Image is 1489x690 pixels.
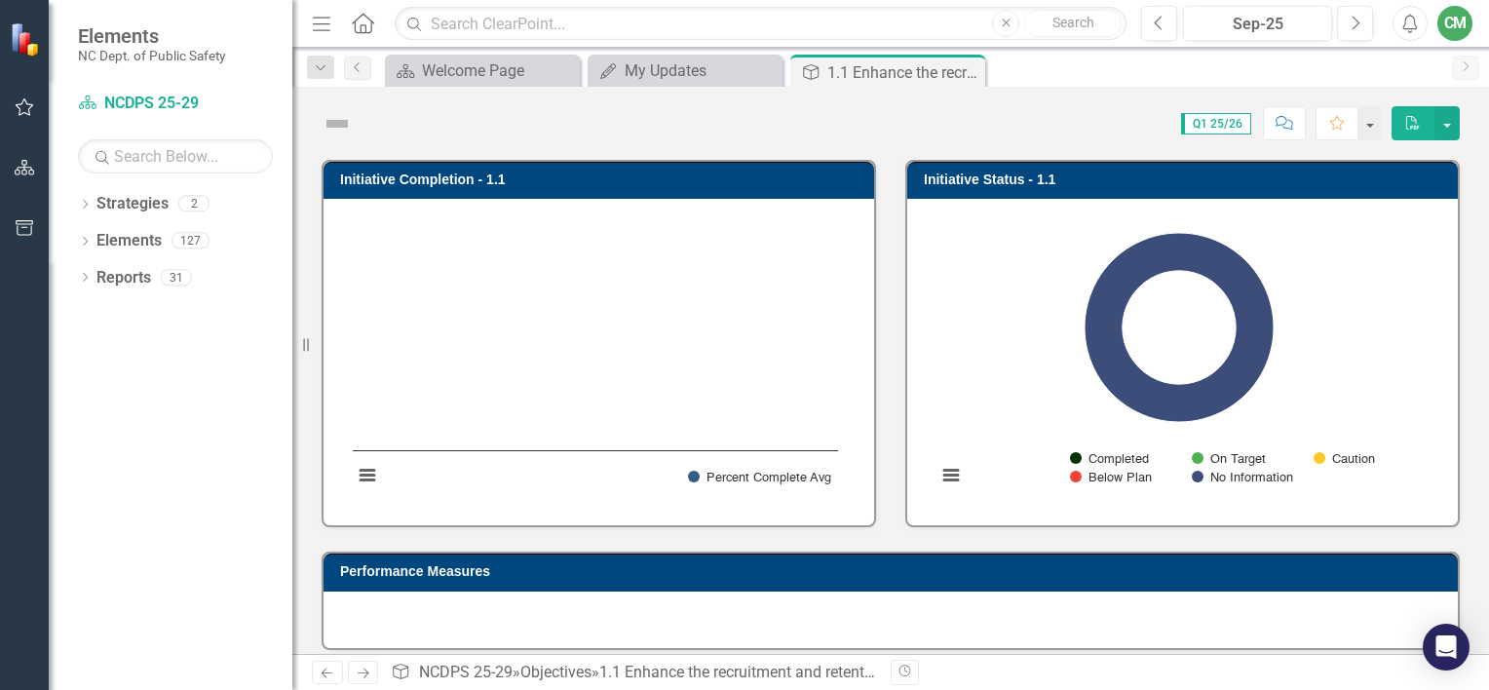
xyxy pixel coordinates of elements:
[1314,451,1375,466] button: Show Caution
[354,462,381,489] button: View chart menu, Chart
[391,662,876,684] div: » »
[1423,624,1470,671] div: Open Intercom Messenger
[172,233,210,249] div: 127
[1070,451,1149,466] button: Show Completed
[419,663,513,681] a: NCDPS 25-29
[520,663,592,681] a: Objectives
[688,470,830,484] button: Show Percent Complete Avg
[9,21,45,57] img: ClearPoint Strategy
[1070,470,1151,484] button: Show Below Plan
[1052,15,1094,30] span: Search
[322,108,353,139] img: Not Defined
[1437,6,1472,41] button: CM
[927,213,1438,506] div: Chart. Highcharts interactive chart.
[340,172,864,187] h3: Initiative Completion - 1.1
[924,172,1448,187] h3: Initiative Status - 1.1
[78,139,273,173] input: Search Below...
[592,58,778,83] a: My Updates
[1181,113,1251,134] span: Q1 25/26
[599,663,1098,681] div: 1.1 Enhance the recruitment and retention of a highly qualified workforce
[927,213,1432,506] svg: Interactive chart
[340,564,1448,579] h3: Performance Measures
[1190,13,1325,36] div: Sep-25
[78,48,225,63] small: NC Dept. of Public Safety
[96,193,169,215] a: Strategies
[1192,470,1292,484] button: Show No Information
[343,213,848,506] svg: Interactive chart
[1024,10,1122,37] button: Search
[78,24,225,48] span: Elements
[827,60,980,85] div: 1.1 Enhance the recruitment and retention of a highly qualified workforce
[395,7,1126,41] input: Search ClearPoint...
[1085,233,1274,422] path: No Information, 12.
[1192,451,1265,466] button: Show On Target
[178,196,210,212] div: 2
[78,93,273,115] a: NCDPS 25-29
[625,58,778,83] div: My Updates
[96,230,162,252] a: Elements
[343,213,855,506] div: Chart. Highcharts interactive chart.
[96,267,151,289] a: Reports
[937,462,965,489] button: View chart menu, Chart
[422,58,575,83] div: Welcome Page
[390,58,575,83] a: Welcome Page
[161,269,192,286] div: 31
[1183,6,1332,41] button: Sep-25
